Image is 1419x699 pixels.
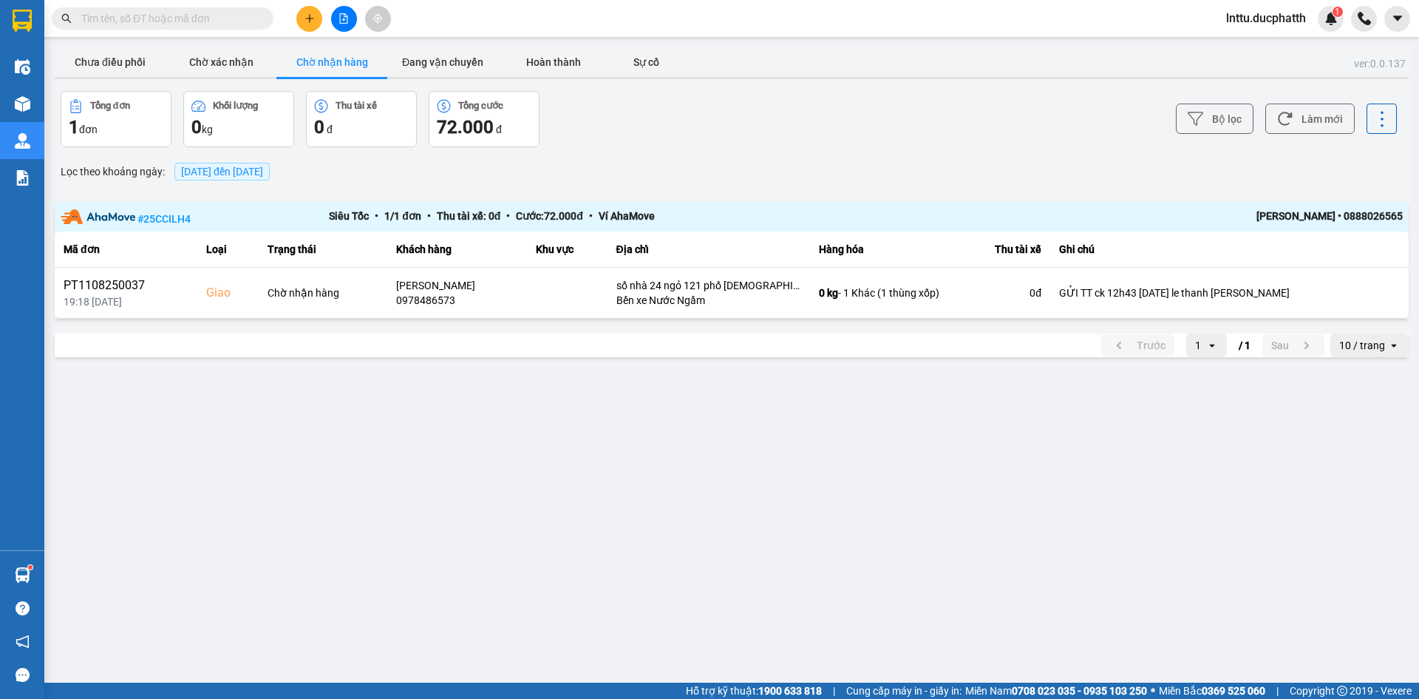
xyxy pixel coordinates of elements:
[396,293,518,308] div: 0978486573
[15,59,30,75] img: warehouse-icon
[268,286,379,300] div: Chờ nhận hàng
[1195,338,1201,353] div: 1
[819,286,949,300] div: - 1 Khác (1 thùng xốp)
[421,210,437,222] span: •
[758,685,822,697] strong: 1900 633 818
[1262,334,1324,357] button: next page. current page 1 / 1
[1214,9,1318,27] span: lnttu.ducphatth
[336,101,377,111] div: Thu tài xế
[1012,685,1147,697] strong: 0708 023 035 - 0935 103 250
[1151,688,1155,694] span: ⚪️
[1159,683,1265,699] span: Miền Bắc
[1324,12,1338,25] img: icon-new-feature
[181,166,263,178] span: 11/08/2025 đến 11/08/2025
[1134,208,1403,226] div: [PERSON_NAME] • 0888026565
[28,565,33,570] sup: 1
[1388,340,1400,351] svg: open
[314,117,324,138] span: 0
[583,210,599,222] span: •
[329,208,1134,226] div: Siêu Tốc 1 / 1 đơn Thu tài xế: 0 đ Cước: 72.000 đ Ví AhaMove
[64,294,188,309] div: 19:18 [DATE]
[819,287,838,299] span: 0 kg
[81,10,256,27] input: Tìm tên, số ĐT hoặc mã đơn
[846,683,962,699] span: Cung cấp máy in - giấy in:
[369,210,384,222] span: •
[61,163,165,180] span: Lọc theo khoảng ngày :
[191,117,202,138] span: 0
[365,6,391,32] button: aim
[166,47,276,77] button: Chờ xác nhận
[437,115,531,139] div: đ
[1050,232,1409,268] th: Ghi chú
[16,668,30,682] span: message
[314,115,409,139] div: đ
[1391,12,1404,25] span: caret-down
[967,286,1042,300] div: 0 đ
[16,601,30,615] span: question-circle
[137,212,191,224] span: # 25CCILH4
[1333,7,1343,17] sup: 1
[616,278,801,293] div: số nhà 24 ngỏ 121 phố [DEMOGRAPHIC_DATA][GEOGRAPHIC_DATA]
[965,683,1147,699] span: Miền Nam
[833,683,835,699] span: |
[15,133,30,149] img: warehouse-icon
[1339,338,1385,353] div: 10 / trang
[259,232,388,268] th: Trạng thái
[1176,104,1253,134] button: Bộ lọc
[387,47,498,77] button: Đang vận chuyển
[500,210,516,222] span: •
[967,240,1042,258] div: Thu tài xế
[197,232,258,268] th: Loại
[1202,685,1265,697] strong: 0369 525 060
[69,117,79,138] span: 1
[16,635,30,649] span: notification
[331,6,357,32] button: file-add
[686,683,822,699] span: Hỗ trợ kỹ thuật:
[276,47,387,77] button: Chờ nhận hàng
[458,101,503,111] div: Tổng cước
[1386,338,1388,353] input: Selected 10 / trang.
[1101,334,1174,357] button: previous page. current page 1 / 1
[306,91,417,147] button: Thu tài xế0 đ
[437,117,494,138] span: 72.000
[213,101,258,111] div: Khối lượng
[61,13,72,24] span: search
[527,232,607,268] th: Khu vực
[387,232,527,268] th: Khách hàng
[15,170,30,186] img: solution-icon
[174,163,270,180] span: [DATE] đến [DATE]
[1276,683,1279,699] span: |
[61,91,171,147] button: Tổng đơn1đơn
[608,232,810,268] th: Địa chỉ
[1384,6,1410,32] button: caret-down
[616,293,801,308] div: Bến xe Nước Ngầm
[55,232,197,268] th: Mã đơn
[1335,7,1340,17] span: 1
[609,47,683,77] button: Sự cố
[498,47,609,77] button: Hoàn thành
[13,10,32,32] img: logo-vxr
[90,101,130,111] div: Tổng đơn
[55,47,166,77] button: Chưa điều phối
[183,91,294,147] button: Khối lượng0kg
[1265,104,1355,134] button: Làm mới
[191,115,286,139] div: kg
[15,96,30,112] img: warehouse-icon
[1358,12,1371,25] img: phone-icon
[396,278,518,293] div: [PERSON_NAME]
[1239,337,1250,354] span: / 1
[304,13,315,24] span: plus
[338,13,349,24] span: file-add
[1059,286,1400,300] div: GỬI TT ck 12h43 [DATE] le thanh [PERSON_NAME]
[15,567,30,583] img: warehouse-icon
[206,284,249,302] div: Giao
[1206,340,1218,351] svg: open
[61,209,135,224] img: partner-logo
[372,13,383,24] span: aim
[64,277,188,294] div: PT1108250037
[296,6,322,32] button: plus
[429,91,540,147] button: Tổng cước72.000 đ
[1337,686,1347,696] span: copyright
[69,115,163,139] div: đơn
[810,232,958,268] th: Hàng hóa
